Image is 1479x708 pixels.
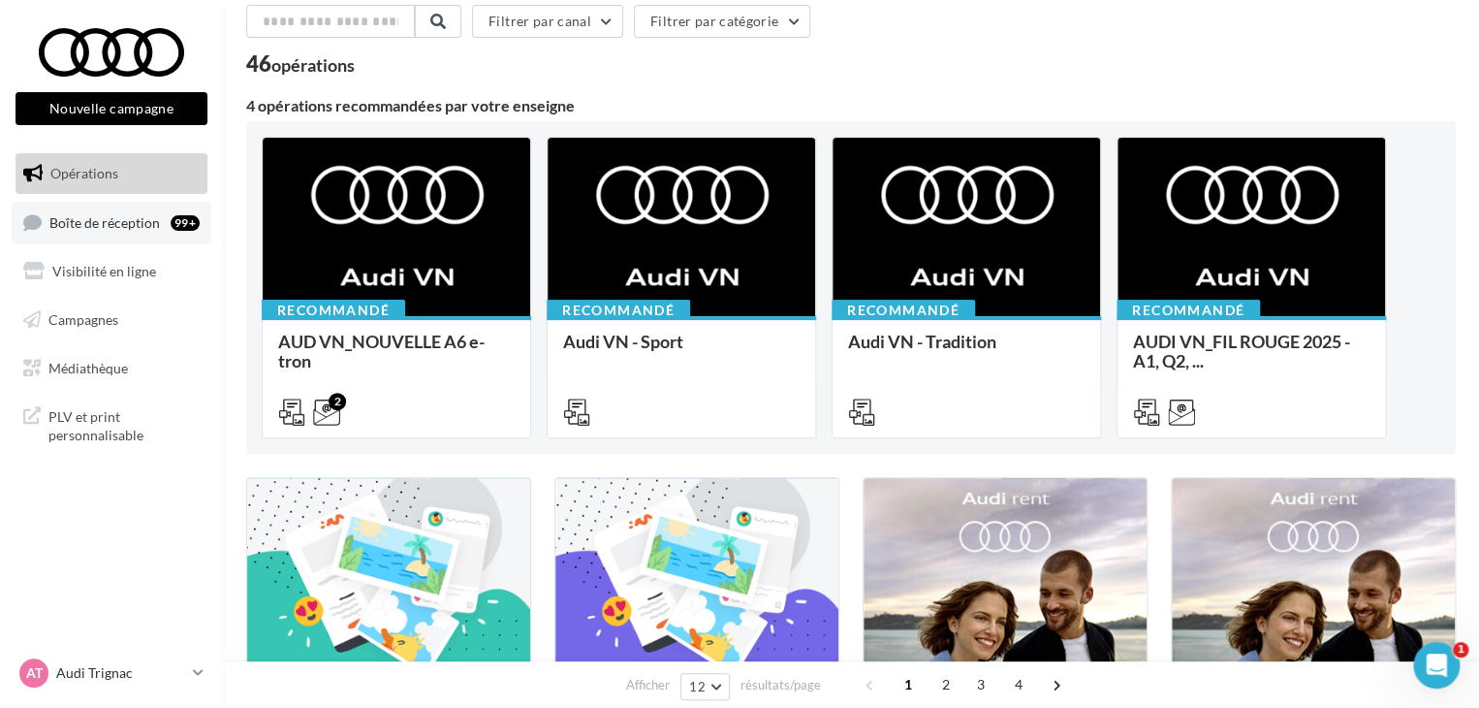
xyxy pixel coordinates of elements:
button: Filtrer par catégorie [634,5,810,38]
iframe: Intercom live chat [1413,642,1460,689]
p: Audi Trignac [56,663,185,683]
div: opérations [271,56,355,74]
span: PLV et print personnalisable [48,403,200,445]
span: 1 [1453,642,1468,658]
a: PLV et print personnalisable [12,396,211,453]
div: 4 opérations recommandées par votre enseigne [246,98,1456,113]
div: Recommandé [547,300,690,321]
span: AUD VN_NOUVELLE A6 e-tron [278,331,485,371]
span: Médiathèque [48,359,128,375]
a: Médiathèque [12,348,211,389]
div: Recommandé [832,300,975,321]
span: Opérations [50,165,118,181]
a: AT Audi Trignac [16,655,207,692]
a: Campagnes [12,300,211,340]
span: Boîte de réception [49,213,160,230]
span: Audi VN - Tradition [848,331,996,352]
div: 99+ [171,215,200,231]
div: 2 [329,393,346,410]
a: Opérations [12,153,211,194]
div: Recommandé [262,300,405,321]
div: 46 [246,53,355,75]
span: Audi VN - Sport [563,331,683,352]
button: Nouvelle campagne [16,92,207,125]
span: Campagnes [48,311,118,328]
span: Visibilité en ligne [52,263,156,279]
span: 1 [893,669,924,700]
span: AT [26,663,43,683]
span: 12 [689,679,706,694]
span: résultats/page [740,676,821,694]
a: Boîte de réception99+ [12,202,211,243]
span: 3 [965,669,996,700]
span: AUDI VN_FIL ROUGE 2025 - A1, Q2, ... [1133,331,1350,371]
button: Filtrer par canal [472,5,623,38]
span: Afficher [626,676,670,694]
button: 12 [680,673,730,700]
a: Visibilité en ligne [12,251,211,292]
div: Recommandé [1117,300,1260,321]
span: 2 [930,669,961,700]
span: 4 [1003,669,1034,700]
